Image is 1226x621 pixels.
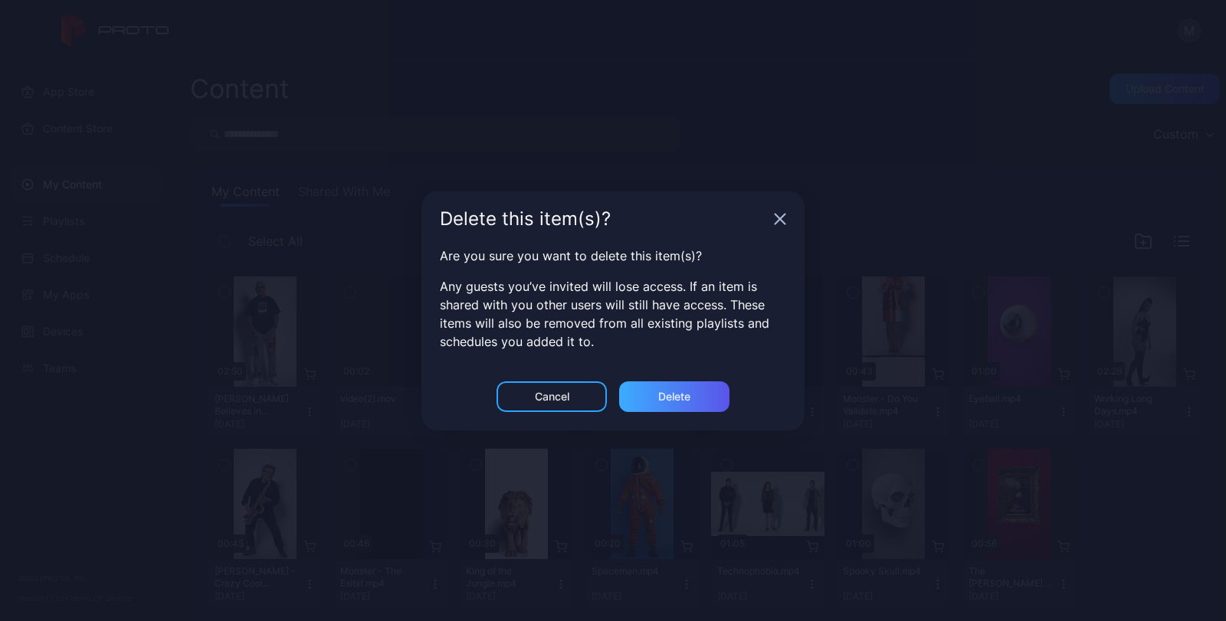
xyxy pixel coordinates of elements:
[619,381,729,412] button: Delete
[440,210,768,228] div: Delete this item(s)?
[497,381,607,412] button: Cancel
[535,391,569,403] div: Cancel
[440,277,786,351] p: Any guests you’ve invited will lose access. If an item is shared with you other users will still ...
[440,247,786,265] p: Are you sure you want to delete this item(s)?
[658,391,690,403] div: Delete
